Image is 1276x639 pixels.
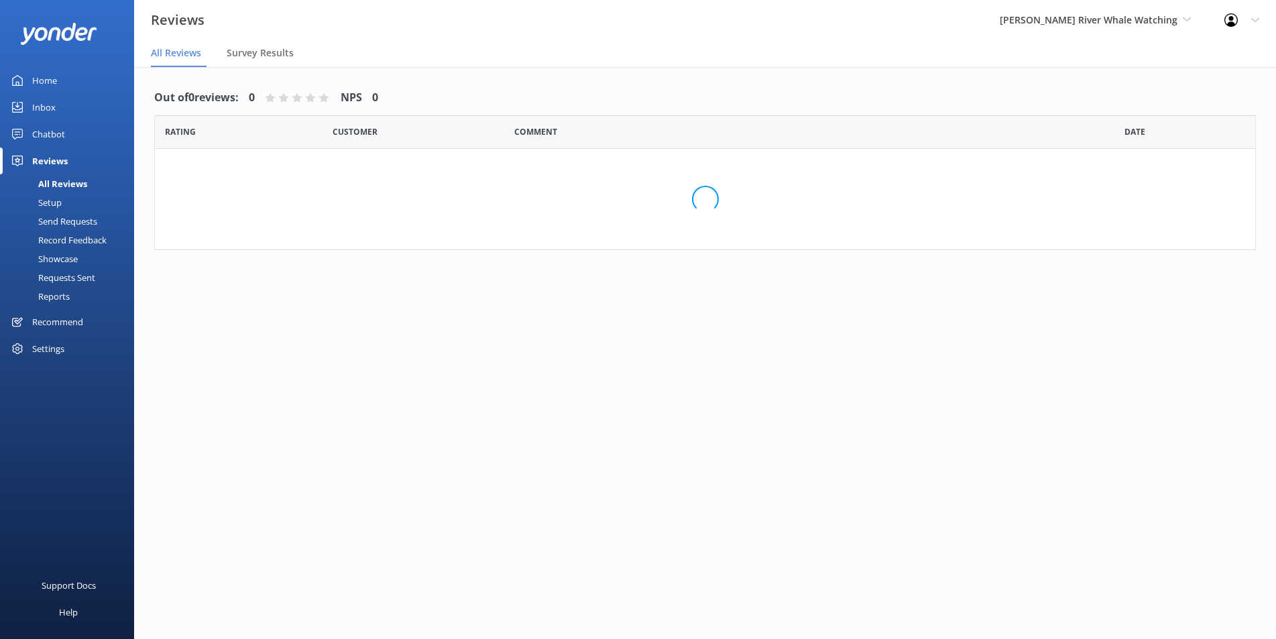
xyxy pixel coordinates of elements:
[32,335,64,362] div: Settings
[8,193,62,212] div: Setup
[151,46,201,60] span: All Reviews
[8,193,134,212] a: Setup
[32,308,83,335] div: Recommend
[333,125,378,138] span: Date
[8,249,134,268] a: Showcase
[59,599,78,626] div: Help
[8,268,134,287] a: Requests Sent
[1124,125,1145,138] span: Date
[514,125,557,138] span: Question
[42,572,96,599] div: Support Docs
[8,287,70,306] div: Reports
[154,89,239,107] h4: Out of 0 reviews:
[8,212,134,231] a: Send Requests
[20,23,97,45] img: yonder-white-logo.png
[32,94,56,121] div: Inbox
[8,212,97,231] div: Send Requests
[8,231,134,249] a: Record Feedback
[249,89,255,107] h4: 0
[165,125,196,138] span: Date
[1000,13,1177,26] span: [PERSON_NAME] River Whale Watching
[372,89,378,107] h4: 0
[8,287,134,306] a: Reports
[151,9,205,31] h3: Reviews
[227,46,294,60] span: Survey Results
[341,89,362,107] h4: NPS
[32,121,65,148] div: Chatbot
[32,148,68,174] div: Reviews
[8,268,95,287] div: Requests Sent
[8,174,134,193] a: All Reviews
[8,174,87,193] div: All Reviews
[32,67,57,94] div: Home
[8,231,107,249] div: Record Feedback
[8,249,78,268] div: Showcase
